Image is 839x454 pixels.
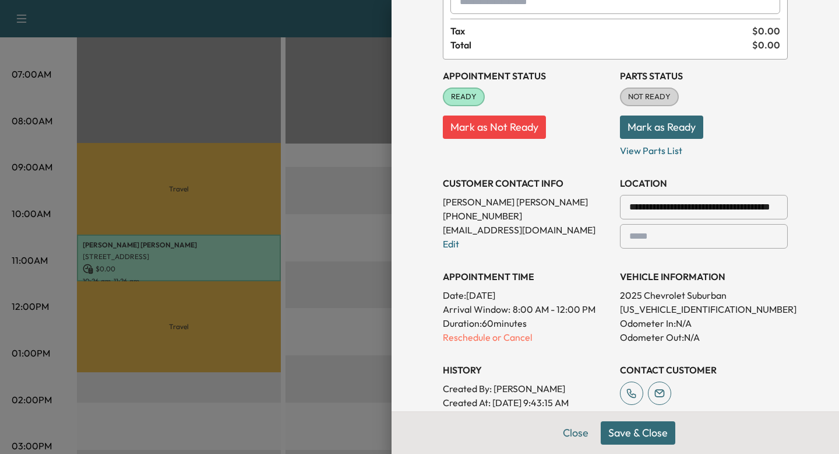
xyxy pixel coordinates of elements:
p: Odometer Out: N/A [620,330,788,344]
span: Tax [450,24,752,38]
p: Modified By : [PERSON_NAME] [443,410,611,424]
h3: APPOINTMENT TIME [443,270,611,284]
span: Total [450,38,752,52]
button: Mark as Ready [620,116,703,139]
button: Save & Close [601,421,675,445]
p: Date: [DATE] [443,288,611,302]
span: $ 0.00 [752,24,780,38]
p: [PERSON_NAME] [PERSON_NAME] [443,195,611,209]
p: [PHONE_NUMBER] [443,209,611,223]
span: NOT READY [621,91,678,103]
p: Reschedule or Cancel [443,330,611,344]
button: Close [555,421,596,445]
p: Arrival Window: [443,302,611,316]
h3: History [443,363,611,377]
p: [US_VEHICLE_IDENTIFICATION_NUMBER] [620,302,788,316]
p: [EMAIL_ADDRESS][DOMAIN_NAME] [443,223,611,237]
p: View Parts List [620,139,788,158]
p: Created At : [DATE] 9:43:15 AM [443,396,611,410]
p: Duration: 60 minutes [443,316,611,330]
h3: LOCATION [620,176,788,190]
h3: CONTACT CUSTOMER [620,363,788,377]
h3: CUSTOMER CONTACT INFO [443,176,611,190]
p: Odometer In: N/A [620,316,788,330]
h3: VEHICLE INFORMATION [620,270,788,284]
a: Edit [443,238,459,250]
span: READY [444,91,484,103]
span: $ 0.00 [752,38,780,52]
p: 2025 Chevrolet Suburban [620,288,788,302]
h3: Appointment Status [443,69,611,83]
h3: Parts Status [620,69,788,83]
button: Mark as Not Ready [443,116,546,139]
p: Created By : [PERSON_NAME] [443,382,611,396]
span: 8:00 AM - 12:00 PM [513,302,595,316]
